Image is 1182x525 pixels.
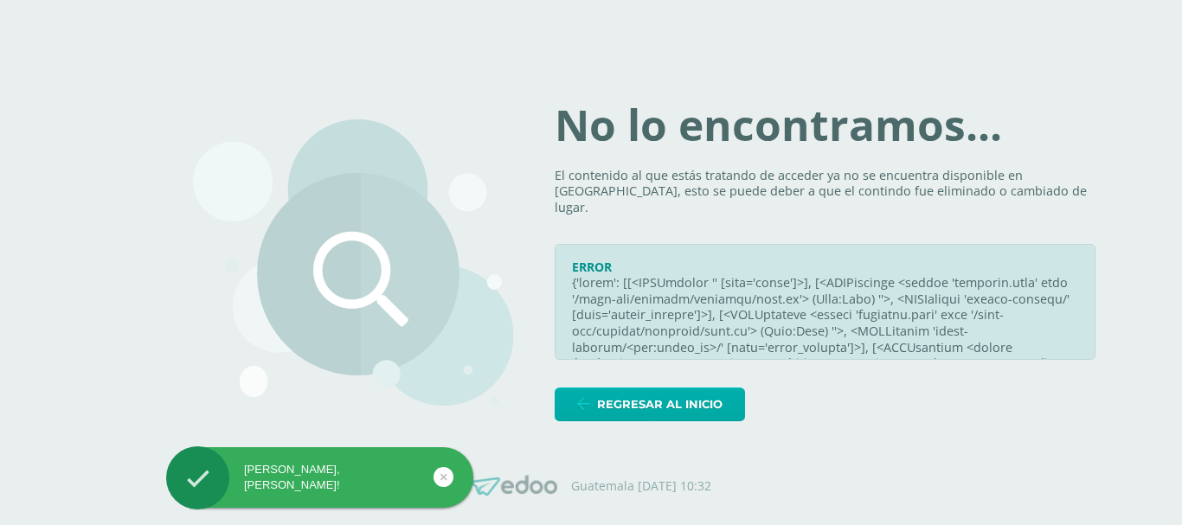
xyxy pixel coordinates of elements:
[555,104,1095,147] h1: No lo encontramos...
[471,475,557,496] img: Edoo
[597,388,723,420] span: Regresar al inicio
[166,462,473,493] div: [PERSON_NAME], [PERSON_NAME]!
[572,259,612,275] span: ERROR
[555,387,745,421] a: Regresar al inicio
[555,168,1095,216] p: El contenido al que estás tratando de acceder ya no se encuentra disponible en [GEOGRAPHIC_DATA],...
[193,119,513,406] img: 404.png
[571,478,711,494] p: Guatemala [DATE] 10:32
